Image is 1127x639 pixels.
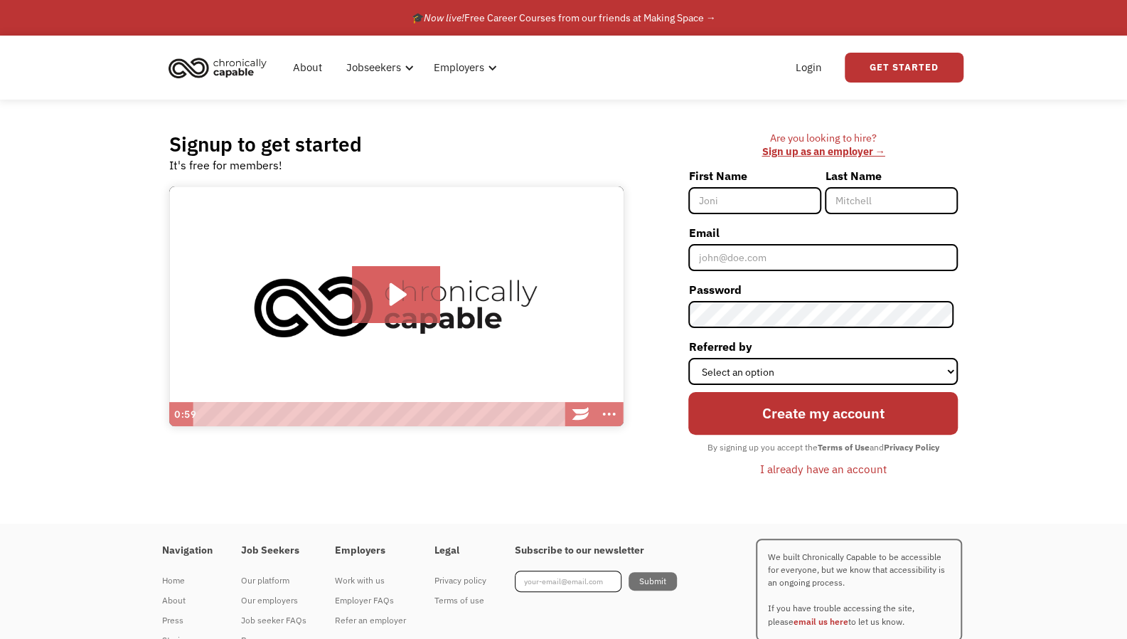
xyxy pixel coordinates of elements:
div: Job seeker FAQs [241,612,306,629]
a: home [164,52,277,83]
a: Login [787,45,830,90]
a: Terms of use [434,591,486,611]
a: Our platform [241,571,306,591]
input: john@doe.com [688,244,958,271]
a: Refer an employer [335,611,406,630]
a: Employer FAQs [335,591,406,611]
a: I already have an account [749,457,897,481]
div: Our platform [241,572,306,589]
button: Show more buttons [595,402,624,426]
a: Job seeker FAQs [241,611,306,630]
div: Are you looking to hire? ‍ [688,132,958,158]
div: It's free for members! [169,157,282,174]
div: Home [162,572,213,589]
div: Employer FAQs [335,592,406,609]
div: Work with us [335,572,406,589]
strong: Privacy Policy [884,442,939,453]
a: Sign up as an employer → [762,144,885,158]
div: Terms of use [434,592,486,609]
div: Playbar [200,402,560,426]
label: Referred by [688,335,958,358]
em: Now live! [424,11,464,24]
form: Footer Newsletter [515,571,677,592]
a: Work with us [335,571,406,591]
img: Introducing Chronically Capable [169,186,624,427]
a: Home [162,571,213,591]
a: Wistia Logo -- Learn More [567,402,595,426]
h2: Signup to get started [169,132,362,157]
a: Our employers [241,591,306,611]
div: Employers [425,45,501,90]
label: Last Name [825,164,958,187]
div: 🎓 Free Career Courses from our friends at Making Space → [412,9,716,26]
img: Chronically Capable logo [164,52,271,83]
input: Submit [629,572,677,591]
h4: Legal [434,544,486,557]
a: Privacy policy [434,571,486,591]
div: Jobseekers [338,45,418,90]
div: Privacy policy [434,572,486,589]
input: Create my account [688,392,958,435]
div: Jobseekers [346,59,401,76]
a: Press [162,611,213,630]
a: Get Started [845,53,963,83]
input: your-email@email.com [515,571,621,592]
input: Mitchell [825,187,958,214]
form: Member-Signup-Form [688,164,958,481]
div: Employers [434,59,484,76]
h4: Employers [335,544,406,557]
div: By signing up you accept the and [700,438,946,457]
h4: Subscribe to our newsletter [515,544,677,557]
label: First Name [688,164,821,187]
input: Joni [688,187,821,214]
div: Press [162,612,213,629]
div: About [162,592,213,609]
div: Our employers [241,592,306,609]
button: Play Video: Introducing Chronically Capable [352,266,441,323]
label: Password [688,278,958,301]
div: I already have an account [760,460,887,477]
strong: Terms of Use [818,442,870,453]
h4: Job Seekers [241,544,306,557]
h4: Navigation [162,544,213,557]
a: email us here [794,616,848,627]
a: About [162,591,213,611]
a: About [284,45,331,90]
label: Email [688,221,958,244]
div: Refer an employer [335,612,406,629]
